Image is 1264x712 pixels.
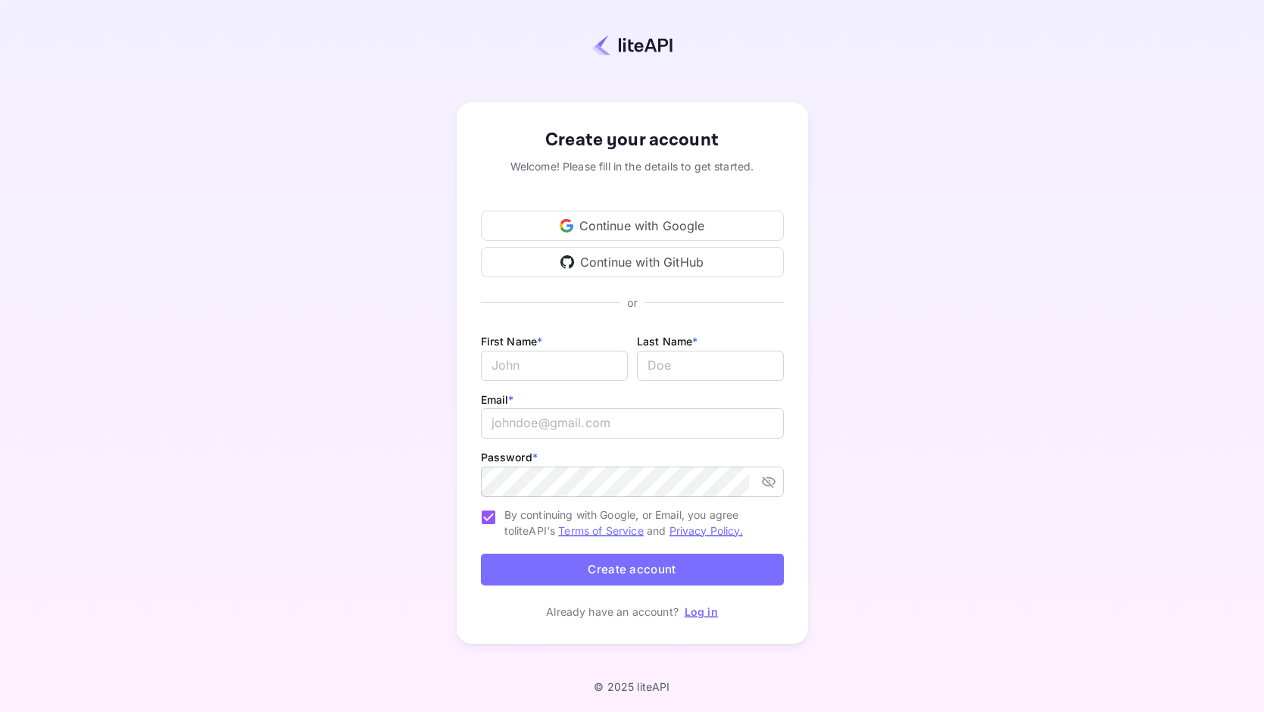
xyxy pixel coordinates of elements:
[481,408,784,439] input: johndoe@gmail.com
[546,604,679,620] p: Already have an account?
[481,451,538,464] label: Password
[481,554,784,586] button: Create account
[558,524,643,537] a: Terms of Service
[637,351,784,381] input: Doe
[637,335,698,348] label: Last Name
[755,468,782,495] button: toggle password visibility
[481,335,543,348] label: First Name
[669,524,743,537] a: Privacy Policy.
[594,680,669,693] p: © 2025 liteAPI
[504,507,772,539] span: By continuing with Google, or Email, you agree to liteAPI's and
[481,393,514,406] label: Email
[481,126,784,154] div: Create your account
[685,605,718,618] a: Log in
[481,351,628,381] input: John
[481,211,784,241] div: Continue with Google
[481,247,784,277] div: Continue with GitHub
[481,158,784,174] div: Welcome! Please fill in the details to get started.
[592,34,673,56] img: liteapi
